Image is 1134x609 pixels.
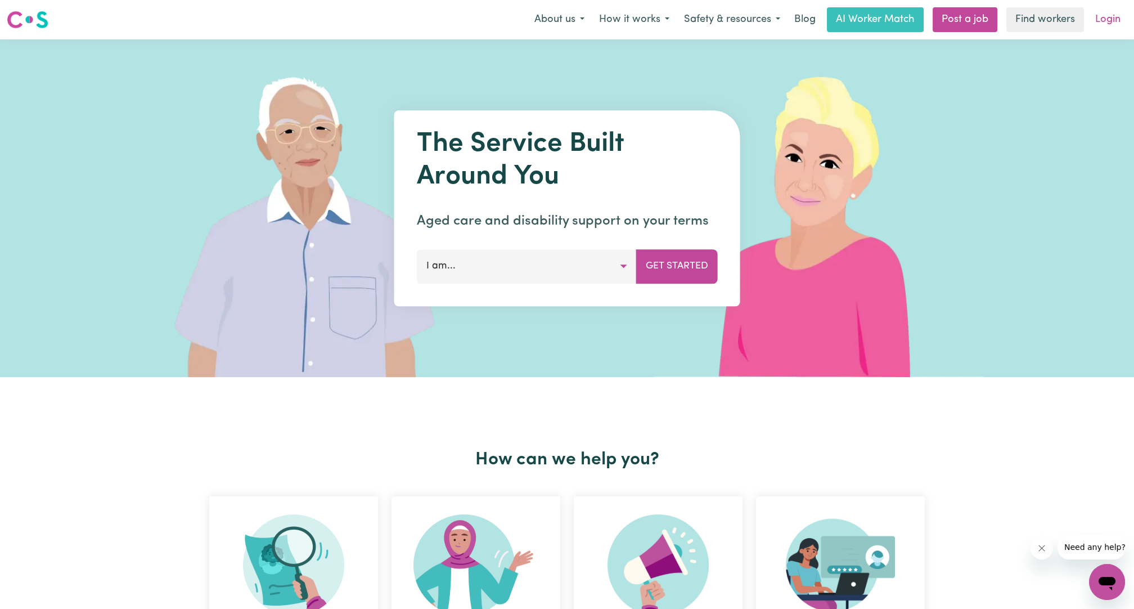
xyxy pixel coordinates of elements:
[1089,564,1125,600] iframe: Button to launch messaging window
[7,10,48,30] img: Careseekers logo
[1006,7,1084,32] a: Find workers
[677,8,787,32] button: Safety & resources
[202,449,931,471] h2: How can we help you?
[1088,7,1127,32] a: Login
[636,249,718,283] button: Get Started
[787,7,822,32] a: Blog
[827,7,924,32] a: AI Worker Match
[417,128,718,193] h1: The Service Built Around You
[7,7,48,33] a: Careseekers logo
[417,211,718,231] p: Aged care and disability support on your terms
[592,8,677,32] button: How it works
[527,8,592,32] button: About us
[7,8,68,17] span: Need any help?
[933,7,997,32] a: Post a job
[1030,537,1053,559] iframe: Close message
[1057,535,1125,559] iframe: Message from company
[417,249,637,283] button: I am...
